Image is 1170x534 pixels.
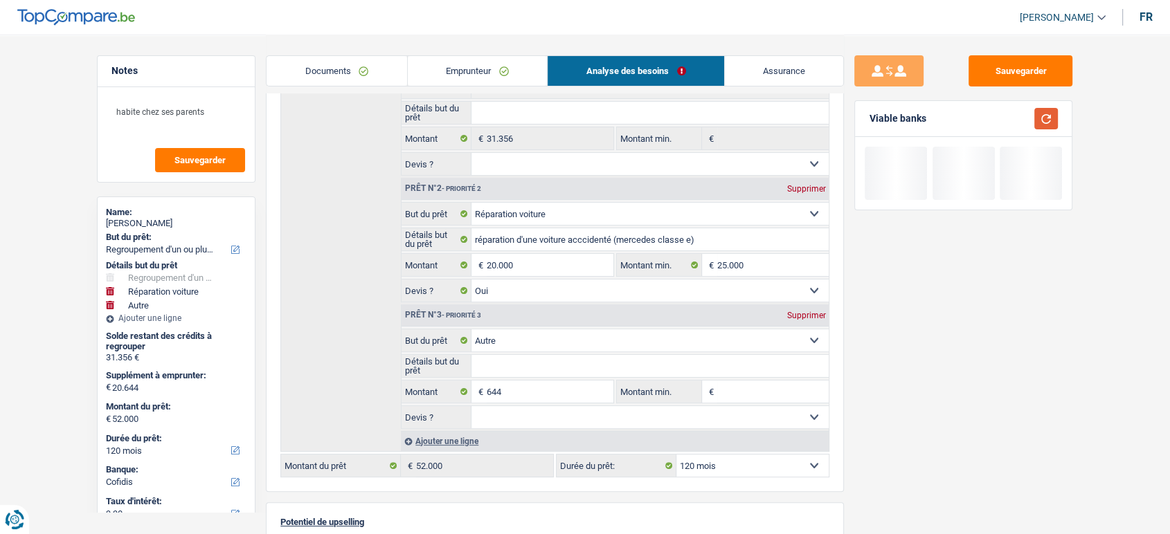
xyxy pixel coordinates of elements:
[702,127,717,149] span: €
[106,496,244,507] label: Taux d'intérêt:
[106,232,244,243] label: But du prêt:
[402,203,471,225] label: But du prêt
[1140,10,1153,24] div: fr
[402,254,471,276] label: Montant
[869,113,926,125] div: Viable banks
[1009,6,1106,29] a: [PERSON_NAME]
[1020,12,1094,24] span: [PERSON_NAME]
[106,260,246,271] div: Détails but du prêt
[442,185,481,192] span: - Priorité 2
[471,254,487,276] span: €
[106,401,244,412] label: Montant du prêt:
[106,218,246,229] div: [PERSON_NAME]
[402,153,471,175] label: Devis ?
[402,102,471,124] label: Détails but du prêt
[471,380,487,403] span: €
[471,127,487,149] span: €
[402,355,471,377] label: Détails but du prêt
[106,433,244,444] label: Durée du prêt:
[617,254,701,276] label: Montant min.
[267,56,407,86] a: Documents
[401,454,416,477] span: €
[106,382,111,393] span: €
[106,414,111,425] span: €
[442,311,481,319] span: - Priorité 3
[106,313,246,323] div: Ajouter une ligne
[557,454,676,477] label: Durée du prêt:
[402,380,471,403] label: Montant
[783,185,829,193] div: Supprimer
[548,56,724,86] a: Analyse des besoins
[402,184,485,193] div: Prêt n°2
[725,56,844,86] a: Assurance
[783,311,829,320] div: Supprimer
[402,311,485,320] div: Prêt n°3
[702,380,717,403] span: €
[401,431,829,451] div: Ajouter une ligne
[280,517,829,527] p: Potentiel de upselling
[402,228,471,250] label: Détails but du prêt
[155,148,245,172] button: Sauvegarder
[402,406,471,428] label: Devis ?
[281,454,401,477] label: Montant du prêt
[106,352,246,363] div: 31.356 €
[702,254,717,276] span: €
[969,55,1072,86] button: Sauvegarder
[617,380,701,403] label: Montant min.
[106,370,244,381] label: Supplément à emprunter:
[111,65,241,77] h5: Notes
[408,56,548,86] a: Emprunteur
[17,9,135,26] img: TopCompare Logo
[402,329,471,351] label: But du prêt
[106,464,244,475] label: Banque:
[174,156,226,165] span: Sauvegarder
[402,127,471,149] label: Montant
[617,127,701,149] label: Montant min.
[106,207,246,218] div: Name:
[106,331,246,352] div: Solde restant des crédits à regrouper
[402,279,471,302] label: Devis ?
